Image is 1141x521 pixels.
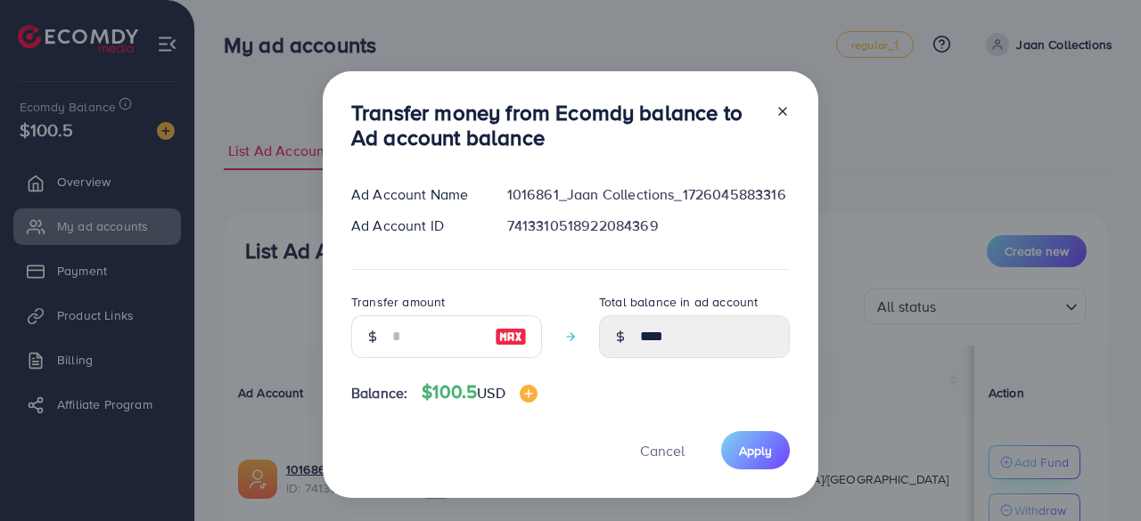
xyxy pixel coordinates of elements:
iframe: Chat [1065,441,1128,508]
h4: $100.5 [422,381,537,403]
div: Ad Account Name [337,184,493,205]
span: Apply [739,442,772,460]
div: Ad Account ID [337,216,493,236]
button: Cancel [618,431,707,469]
img: image [520,385,538,403]
label: Transfer amount [351,293,445,311]
img: image [495,326,527,347]
span: Balance: [351,383,407,403]
span: Cancel [640,441,685,460]
button: Apply [721,431,790,469]
div: 7413310518922084369 [493,216,804,236]
label: Total balance in ad account [599,293,758,311]
span: USD [477,383,505,403]
div: 1016861_Jaan Collections_1726045883316 [493,184,804,205]
h3: Transfer money from Ecomdy balance to Ad account balance [351,100,761,151]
